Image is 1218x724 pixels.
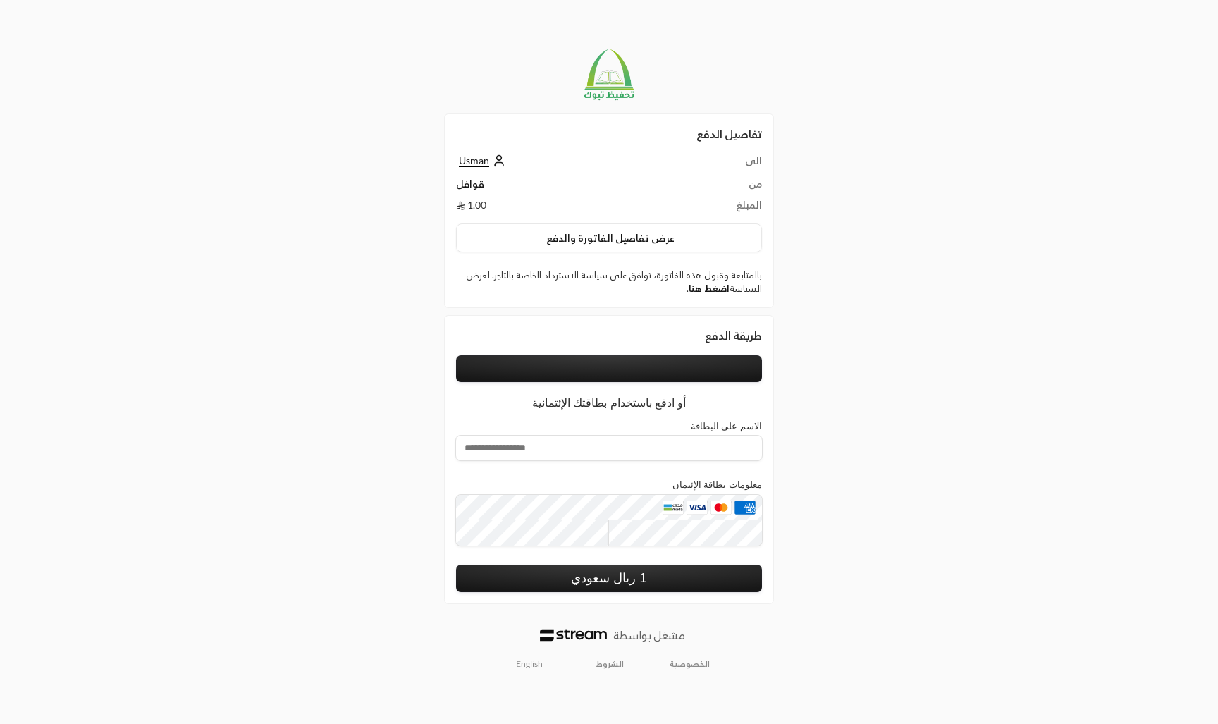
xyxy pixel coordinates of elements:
label: بالمتابعة وقبول هذه الفاتورة، توافق على سياسة الاسترداد الخاصة بالتاجر. لعرض السياسة . [456,269,762,296]
label: الاسم على البطاقة [691,421,762,431]
h2: تفاصيل الدفع [456,125,762,142]
div: طريقة الدفع [456,327,762,344]
a: الشروط [596,658,624,670]
p: مشغل بواسطة [613,627,685,644]
button: عرض تفاصيل الفاتورة والدفع [456,223,762,253]
td: 1.00 [456,198,657,212]
a: الخصوصية [670,658,710,670]
span: Usman [459,154,489,167]
a: اضغط هنا [689,283,730,294]
a: Usman [456,154,506,166]
td: من [657,177,762,198]
td: المبلغ [657,198,762,212]
p: أو ادفع باستخدام بطاقتك الإئتمانية [524,396,695,410]
td: قوافل [456,177,657,198]
td: الى [657,154,762,177]
a: English [508,653,550,675]
img: Logo [540,629,607,642]
button: 1 ريال سعودي [456,565,762,592]
img: Company Logo [579,46,639,102]
label: معلومات بطاقة الإئتمان [672,479,762,490]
